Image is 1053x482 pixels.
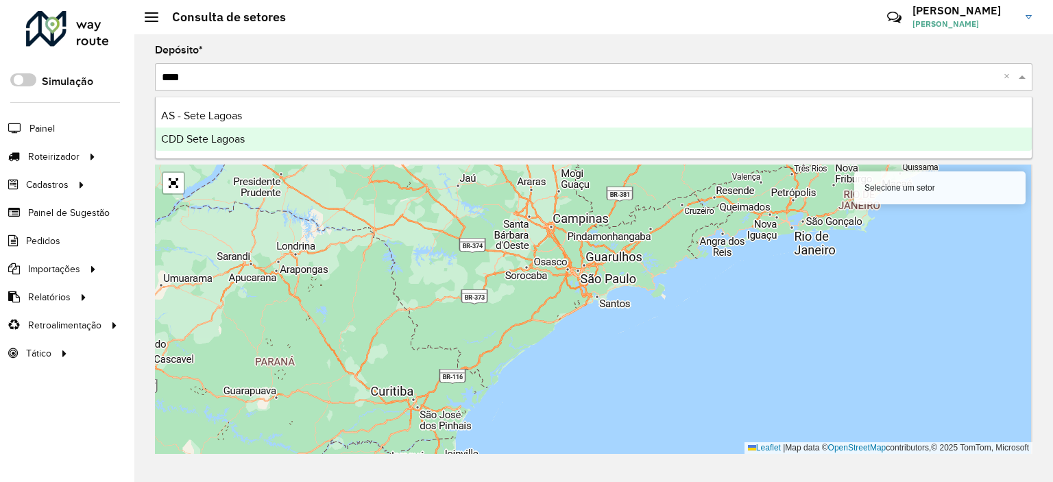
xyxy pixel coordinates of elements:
[1004,69,1015,85] span: Clear all
[912,18,1015,30] span: [PERSON_NAME]
[161,133,245,145] span: CDD Sete Lagoas
[161,110,242,121] span: AS - Sete Lagoas
[28,206,110,220] span: Painel de Sugestão
[745,442,1032,454] div: Map data © contributors,© 2025 TomTom, Microsoft
[828,443,886,453] a: OpenStreetMap
[28,290,71,304] span: Relatórios
[42,73,93,90] label: Simulação
[163,173,184,193] a: Abrir mapa em tela cheia
[28,262,80,276] span: Importações
[158,10,286,25] h2: Consulta de setores
[880,3,909,32] a: Contato Rápido
[26,178,69,192] span: Cadastros
[783,443,785,453] span: |
[155,97,1032,159] ng-dropdown-panel: Options list
[912,4,1015,17] h3: [PERSON_NAME]
[155,42,203,58] label: Depósito
[26,234,60,248] span: Pedidos
[748,443,781,453] a: Leaflet
[854,171,1026,204] div: Selecione um setor
[29,121,55,136] span: Painel
[26,346,51,361] span: Tático
[28,318,101,333] span: Retroalimentação
[28,149,80,164] span: Roteirizador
